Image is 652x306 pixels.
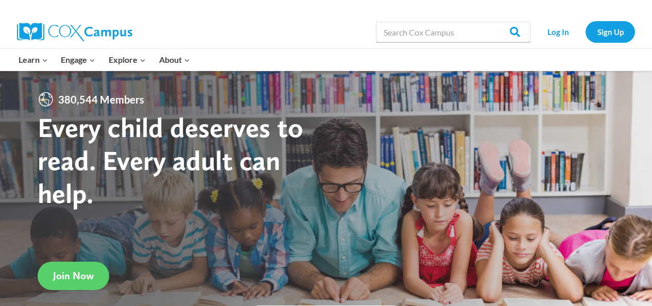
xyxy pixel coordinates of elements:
[38,262,109,290] a: Join Now
[53,269,94,282] span: Join Now
[54,91,148,108] span: 380,544 Members
[376,22,530,42] input: Search Cox Campus
[17,23,132,41] img: Cox Campus
[536,21,580,42] a: Log In
[109,53,146,66] span: Explore
[61,53,95,66] span: Engage
[586,21,635,42] a: Sign Up
[38,111,303,209] strong: Every child deserves to read. Every adult can help.
[12,49,196,71] nav: Primary Navigation
[159,53,190,66] span: About
[536,21,635,42] nav: Secondary Navigation
[19,53,48,66] span: Learn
